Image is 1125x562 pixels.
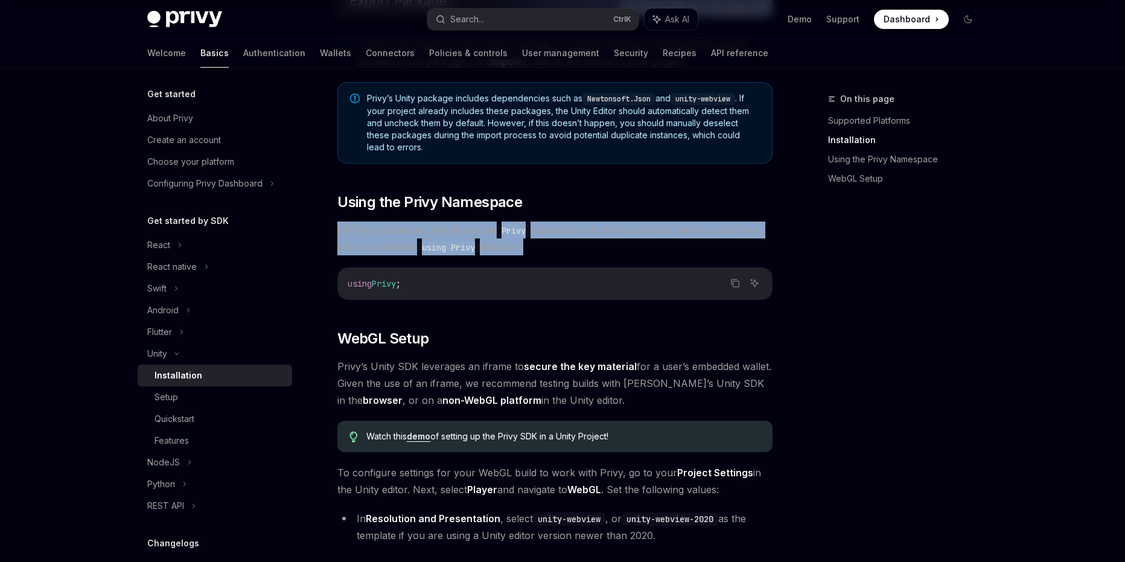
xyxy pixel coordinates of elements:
div: Flutter [147,325,172,339]
button: Toggle dark mode [958,10,978,29]
h5: Get started [147,87,196,101]
a: Supported Platforms [828,111,987,130]
span: Privy’s Unity SDK leverages an iframe to for a user’s embedded wallet. Given the use of an iframe... [337,358,773,409]
img: dark logo [147,11,222,28]
div: About Privy [147,111,193,126]
code: Newtonsoft.Json [582,93,655,105]
div: React [147,238,170,252]
strong: browser [363,394,403,406]
a: Basics [200,39,229,68]
svg: Note [350,94,360,103]
div: Search... [450,12,484,27]
strong: non-WebGL platform [442,394,541,406]
a: Features [138,430,292,452]
a: Installation [138,365,292,386]
a: Installation [828,130,987,150]
a: Create an account [138,129,292,151]
div: Python [147,477,175,491]
div: REST API [147,499,184,513]
strong: Project Settings [677,467,753,479]
strong: Resolution and Presentation [366,513,500,525]
code: unity-webview-2020 [622,513,718,526]
span: All Privy classes in Unity live in the namespace. At the top of each file that uses Privy, you mu... [337,222,773,255]
a: Authentication [243,39,305,68]
a: Setup [138,386,292,408]
a: WebGL Setup [828,169,987,188]
div: Configuring Privy Dashboard [147,176,263,191]
span: On this page [840,92,894,106]
div: Setup [155,390,178,404]
span: To configure settings for your WebGL build to work with Privy, go to your in the Unity editor. Ne... [337,464,773,498]
span: Using the Privy Namespace [337,193,522,212]
a: Policies & controls [429,39,508,68]
a: Connectors [366,39,415,68]
a: Recipes [663,39,696,68]
div: Android [147,303,179,318]
div: NodeJS [147,455,180,470]
a: Wallets [320,39,351,68]
a: User management [522,39,599,68]
code: Privy [497,224,531,237]
strong: WebGL [567,484,601,496]
span: Privy [372,278,396,289]
span: WebGL Setup [337,329,429,348]
h5: Changelogs [147,536,199,551]
strong: Player [467,484,497,496]
span: ; [396,278,401,289]
span: Watch this of setting up the Privy SDK in a Unity Project! [366,430,760,442]
span: Ctrl K [613,14,631,24]
div: Swift [147,281,167,296]
code: using Privy [417,241,480,254]
code: unity-webview [671,93,735,105]
h5: Get started by SDK [147,214,229,228]
span: using [348,278,372,289]
a: About Privy [138,107,292,129]
div: Quickstart [155,412,194,426]
a: Demo [788,13,812,25]
button: Ask AI [747,275,762,291]
code: unity-webview [533,513,605,526]
a: API reference [711,39,768,68]
div: Choose your platform [147,155,234,169]
a: Quickstart [138,408,292,430]
a: Dashboard [874,10,949,29]
div: Features [155,433,189,448]
a: Welcome [147,39,186,68]
a: Using the Privy Namespace [828,150,987,169]
span: Dashboard [884,13,930,25]
a: Support [826,13,859,25]
div: Create an account [147,133,221,147]
a: Choose your platform [138,151,292,173]
a: Security [614,39,648,68]
svg: Tip [349,432,358,442]
div: Unity [147,346,167,361]
span: Privy’s Unity package includes dependencies such as and . If your project already includes these ... [367,92,760,153]
a: demo [407,431,430,442]
div: React native [147,260,197,274]
a: secure the key material [524,360,637,373]
div: Installation [155,368,202,383]
li: In , select , or as the template if you are using a Unity editor version newer than 2020. [337,510,773,544]
button: Copy the contents from the code block [727,275,743,291]
button: Ask AI [645,8,698,30]
span: Ask AI [665,13,689,25]
button: Search...CtrlK [427,8,639,30]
